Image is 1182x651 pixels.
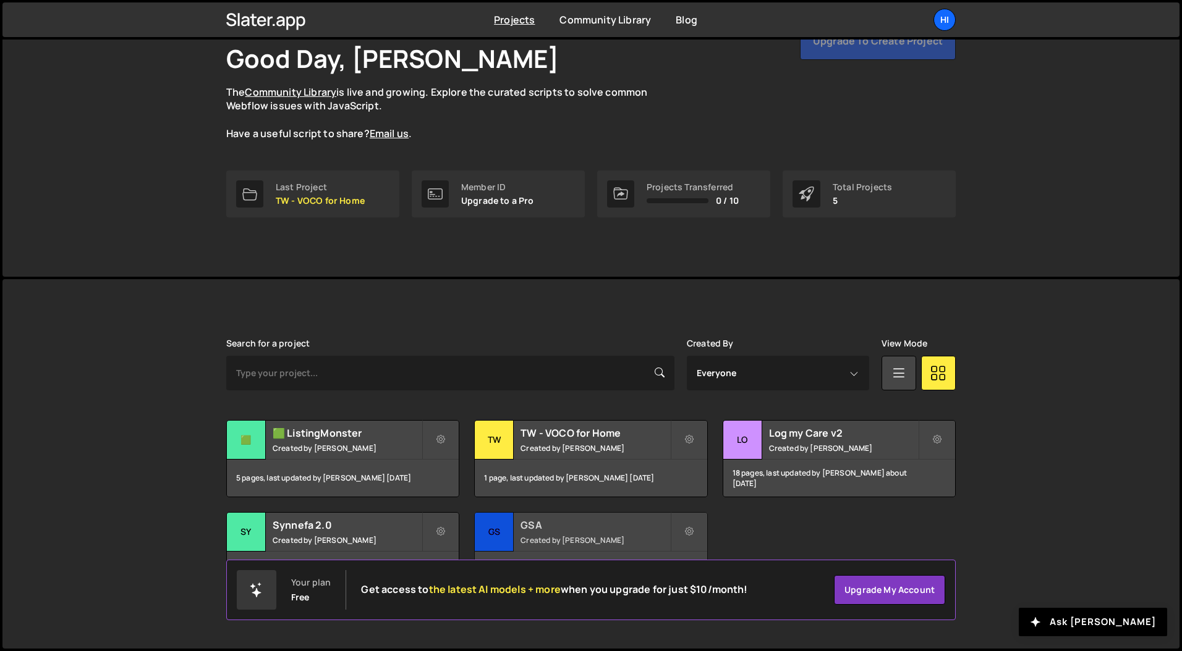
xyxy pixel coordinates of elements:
[461,182,534,192] div: Member ID
[291,577,331,587] div: Your plan
[273,535,422,545] small: Created by [PERSON_NAME]
[716,196,739,206] span: 0 / 10
[226,170,399,217] a: Last Project TW - VOCO for Home
[475,460,707,497] div: 1 page, last updated by [PERSON_NAME] [DATE]
[521,426,670,440] h2: TW - VOCO for Home
[273,443,422,453] small: Created by [PERSON_NAME]
[273,518,422,532] h2: Synnefa 2.0
[676,13,697,27] a: Blog
[475,552,707,589] div: 1 page, last updated by [PERSON_NAME] over [DATE]
[474,512,707,589] a: GS GSA Created by [PERSON_NAME] 1 page, last updated by [PERSON_NAME] over [DATE]
[361,584,747,595] h2: Get access to when you upgrade for just $10/month!
[227,552,459,589] div: 7 pages, last updated by [PERSON_NAME] [DATE]
[647,182,739,192] div: Projects Transferred
[833,196,892,206] p: 5
[226,420,459,497] a: 🟩 🟩 ListingMonster Created by [PERSON_NAME] 5 pages, last updated by [PERSON_NAME] [DATE]
[245,85,336,99] a: Community Library
[273,426,422,440] h2: 🟩 ListingMonster
[769,443,918,453] small: Created by [PERSON_NAME]
[494,13,535,27] a: Projects
[521,518,670,532] h2: GSA
[227,460,459,497] div: 5 pages, last updated by [PERSON_NAME] [DATE]
[227,513,266,552] div: Sy
[769,426,918,440] h2: Log my Care v2
[833,182,892,192] div: Total Projects
[429,582,561,596] span: the latest AI models + more
[276,182,365,192] div: Last Project
[474,420,707,497] a: TW TW - VOCO for Home Created by [PERSON_NAME] 1 page, last updated by [PERSON_NAME] [DATE]
[475,513,514,552] div: GS
[475,421,514,460] div: TW
[834,575,945,605] a: Upgrade my account
[370,127,409,140] a: Email us
[226,338,310,348] label: Search for a project
[882,338,927,348] label: View Mode
[226,512,459,589] a: Sy Synnefa 2.0 Created by [PERSON_NAME] 7 pages, last updated by [PERSON_NAME] [DATE]
[226,41,559,75] h1: Good Day, [PERSON_NAME]
[933,9,956,31] a: Hi
[226,85,671,141] p: The is live and growing. Explore the curated scripts to solve common Webflow issues with JavaScri...
[723,420,956,497] a: Lo Log my Care v2 Created by [PERSON_NAME] 18 pages, last updated by [PERSON_NAME] about [DATE]
[521,443,670,453] small: Created by [PERSON_NAME]
[276,196,365,206] p: TW - VOCO for Home
[291,592,310,602] div: Free
[723,460,955,497] div: 18 pages, last updated by [PERSON_NAME] about [DATE]
[723,421,762,460] div: Lo
[521,535,670,545] small: Created by [PERSON_NAME]
[559,13,651,27] a: Community Library
[1019,608,1167,636] button: Ask [PERSON_NAME]
[227,421,266,460] div: 🟩
[687,338,734,348] label: Created By
[226,356,674,390] input: Type your project...
[461,196,534,206] p: Upgrade to a Pro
